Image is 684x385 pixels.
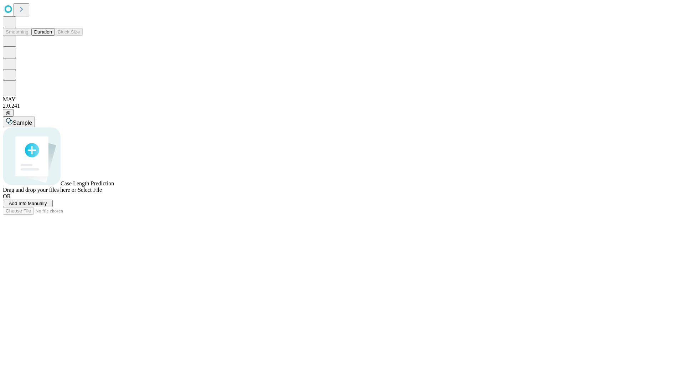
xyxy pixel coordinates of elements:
[3,28,31,36] button: Smoothing
[78,187,102,193] span: Select File
[3,200,53,207] button: Add Info Manually
[61,180,114,186] span: Case Length Prediction
[3,117,35,127] button: Sample
[55,28,83,36] button: Block Size
[3,193,11,199] span: OR
[6,110,11,115] span: @
[3,187,76,193] span: Drag and drop your files here or
[13,120,32,126] span: Sample
[9,201,47,206] span: Add Info Manually
[3,109,14,117] button: @
[3,103,681,109] div: 2.0.241
[31,28,55,36] button: Duration
[3,96,681,103] div: MAY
